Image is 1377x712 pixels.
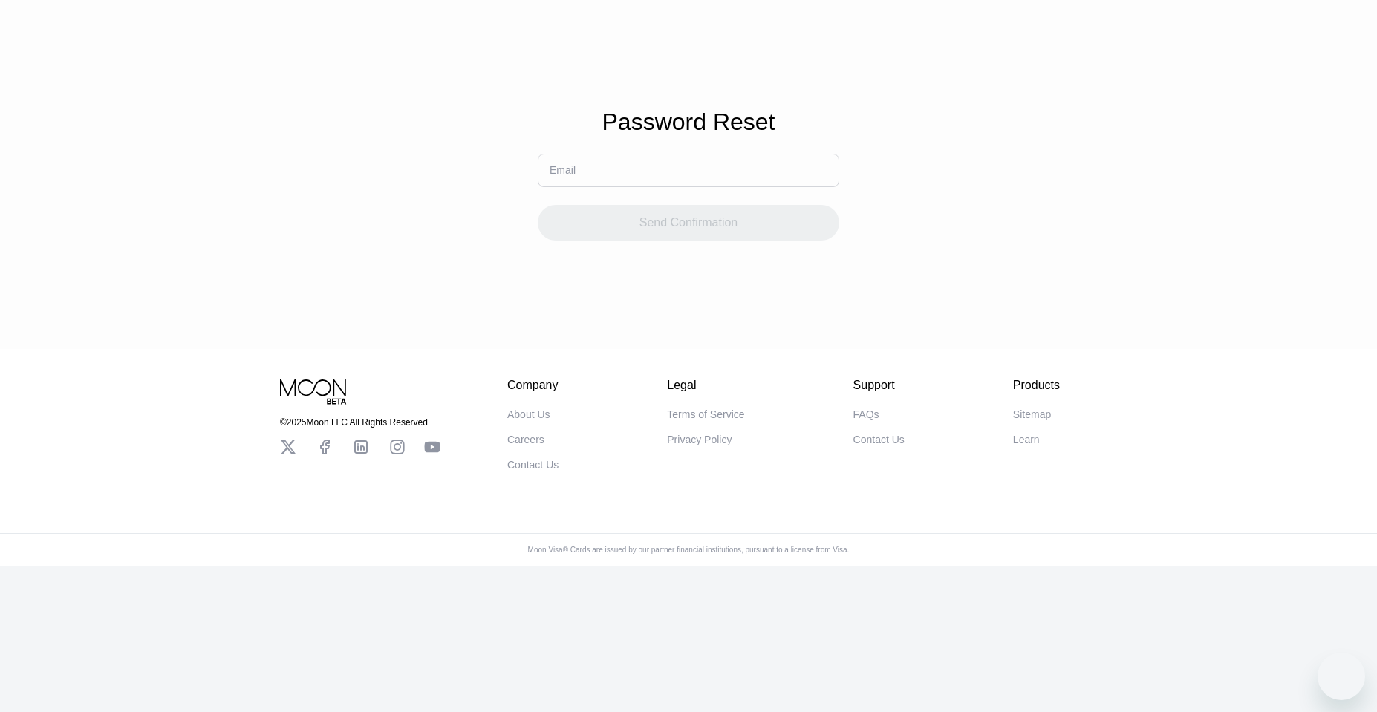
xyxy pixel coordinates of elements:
div: Careers [507,434,544,445]
div: Moon Visa® Cards are issued by our partner financial institutions, pursuant to a license from Visa. [516,546,862,554]
div: Company [507,379,559,392]
div: Support [853,379,905,392]
div: Contact Us [507,459,559,471]
div: Contact Us [853,434,905,445]
div: About Us [507,408,550,420]
div: Products [1013,379,1060,392]
div: Privacy Policy [667,434,732,445]
div: Email [550,164,576,176]
div: FAQs [853,408,879,420]
div: © 2025 Moon LLC All Rights Reserved [280,417,440,428]
div: Learn [1013,434,1040,445]
div: Sitemap [1013,408,1051,420]
div: Terms of Service [667,408,744,420]
iframe: Button to launch messaging window [1318,653,1365,700]
div: Password Reset [602,108,775,136]
div: Legal [667,379,744,392]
